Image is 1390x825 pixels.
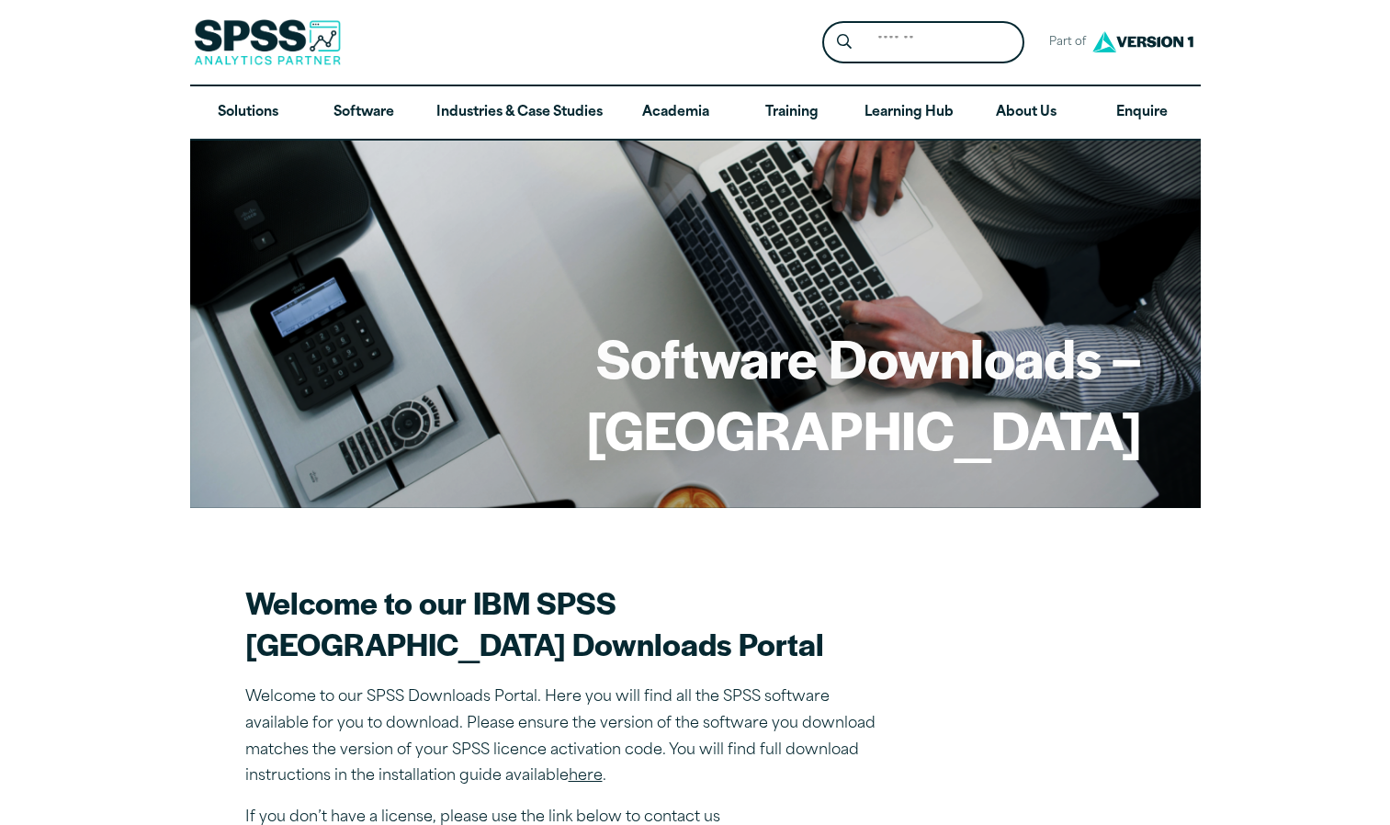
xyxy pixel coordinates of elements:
img: SPSS Analytics Partner [194,19,341,65]
h2: Welcome to our IBM SPSS [GEOGRAPHIC_DATA] Downloads Portal [245,582,888,664]
p: Welcome to our SPSS Downloads Portal. Here you will find all the SPSS software available for you ... [245,684,888,790]
img: Version1 Logo [1088,25,1198,59]
a: Training [733,86,849,140]
a: Academia [617,86,733,140]
a: Learning Hub [850,86,968,140]
a: Solutions [190,86,306,140]
a: About Us [968,86,1084,140]
a: Industries & Case Studies [422,86,617,140]
span: Part of [1039,29,1088,56]
a: Software [306,86,422,140]
form: Site Header Search Form [822,21,1024,64]
a: Enquire [1084,86,1200,140]
h1: Software Downloads – [GEOGRAPHIC_DATA] [249,322,1142,464]
button: Search magnifying glass icon [827,26,861,60]
nav: Desktop version of site main menu [190,86,1201,140]
svg: Search magnifying glass icon [837,34,852,50]
a: here [569,769,603,784]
